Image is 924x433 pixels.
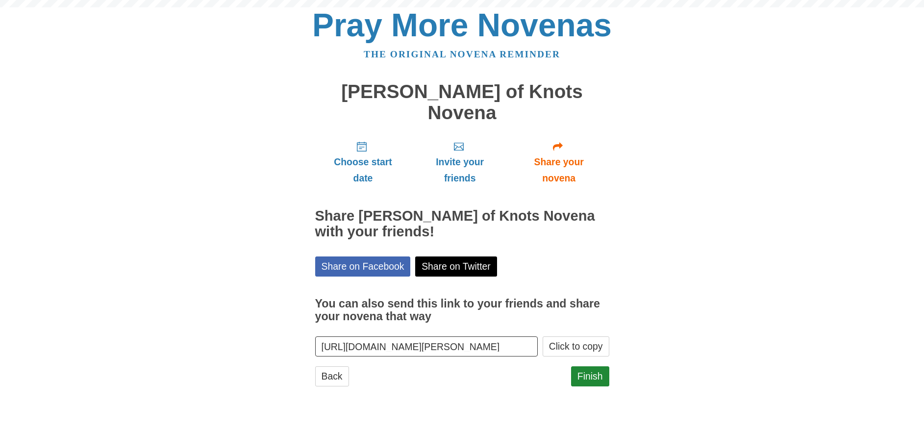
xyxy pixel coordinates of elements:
a: Share your novena [509,133,609,191]
a: The original novena reminder [364,49,560,59]
a: Pray More Novenas [312,7,612,43]
a: Share on Twitter [415,256,497,277]
span: Choose start date [325,154,401,186]
h1: [PERSON_NAME] of Knots Novena [315,81,609,123]
h3: You can also send this link to your friends and share your novena that way [315,298,609,323]
a: Finish [571,366,609,386]
span: Share your novena [519,154,599,186]
a: Share on Facebook [315,256,411,277]
a: Choose start date [315,133,411,191]
button: Click to copy [543,336,609,357]
a: Invite your friends [411,133,508,191]
span: Invite your friends [421,154,499,186]
h2: Share [PERSON_NAME] of Knots Novena with your friends! [315,208,609,240]
a: Back [315,366,349,386]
